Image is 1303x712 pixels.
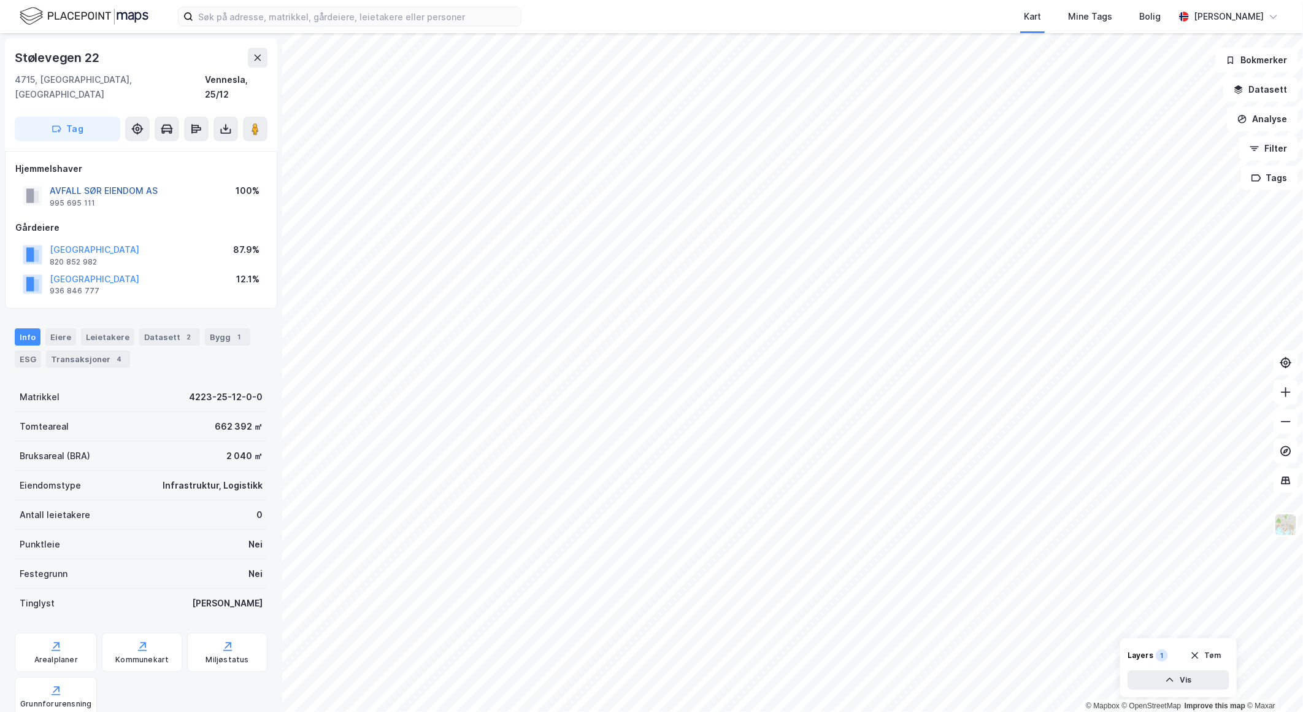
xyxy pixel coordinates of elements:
img: logo.f888ab2527a4732fd821a326f86c7f29.svg [20,6,148,27]
div: 12.1% [236,272,259,287]
div: Bruksareal (BRA) [20,449,90,463]
div: Antall leietakere [20,508,90,522]
a: OpenStreetMap [1122,702,1182,710]
div: Arealplaner [34,655,78,665]
div: Eiendomstype [20,478,81,493]
div: 820 852 982 [50,257,97,267]
div: Leietakere [81,328,134,346]
div: 0 [256,508,263,522]
div: Festegrunn [20,567,67,581]
div: 100% [236,184,259,198]
div: Stølevegen 22 [15,48,101,68]
button: Bokmerker [1215,48,1298,72]
div: Grunnforurensning [20,699,91,709]
div: 2 [183,331,195,343]
div: Hjemmelshaver [15,161,267,176]
div: 1 [233,331,245,343]
div: 662 392 ㎡ [215,419,263,434]
div: 4715, [GEOGRAPHIC_DATA], [GEOGRAPHIC_DATA] [15,72,205,102]
div: Kontrollprogram for chat [1242,653,1303,712]
div: Punktleie [20,537,60,552]
div: Gårdeiere [15,220,267,235]
div: Kart [1024,9,1041,24]
a: Improve this map [1185,702,1245,710]
button: Datasett [1223,77,1298,102]
div: 2 040 ㎡ [226,449,263,463]
div: 4223-25-12-0-0 [189,390,263,404]
div: Matrikkel [20,390,60,404]
div: Kommunekart [115,655,169,665]
button: Analyse [1227,107,1298,131]
img: Z [1274,513,1297,536]
div: Layers [1128,651,1153,660]
button: Filter [1239,136,1298,161]
div: Vennesla, 25/12 [205,72,267,102]
div: Info [15,328,40,346]
div: Miljøstatus [206,655,249,665]
div: 936 846 777 [50,286,99,296]
div: 4 [113,353,125,365]
div: [PERSON_NAME] [1194,9,1264,24]
div: 1 [1156,649,1168,662]
div: [PERSON_NAME] [192,596,263,611]
input: Søk på adresse, matrikkel, gårdeiere, leietakere eller personer [193,7,521,26]
div: Nei [248,567,263,581]
div: Bolig [1139,9,1161,24]
div: Tomteareal [20,419,69,434]
button: Tøm [1182,646,1229,665]
div: 995 695 111 [50,198,95,208]
div: ESG [15,350,41,368]
div: Nei [248,537,263,552]
a: Mapbox [1086,702,1120,710]
div: Infrastruktur, Logistikk [163,478,263,493]
div: Bygg [205,328,250,346]
div: Datasett [139,328,200,346]
div: Eiere [45,328,76,346]
button: Tag [15,117,120,141]
button: Tags [1241,166,1298,190]
iframe: Chat Widget [1242,653,1303,712]
button: Vis [1128,670,1229,690]
div: 87.9% [233,242,259,257]
div: Tinglyst [20,596,55,611]
div: Transaksjoner [46,350,130,368]
div: Mine Tags [1068,9,1112,24]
